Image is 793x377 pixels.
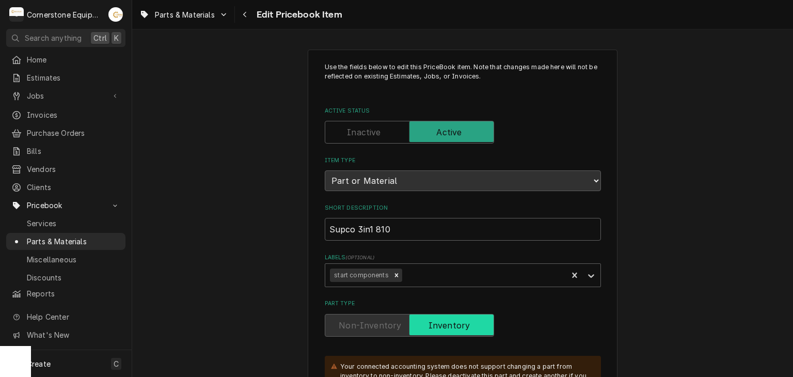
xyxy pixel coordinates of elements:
label: Short Description [325,204,601,212]
label: Part Type [325,300,601,308]
div: C [9,7,24,22]
span: ( optional ) [345,255,374,260]
a: Reports [6,285,125,302]
span: Create [27,359,51,368]
div: Short Description [325,204,601,241]
div: start components [330,269,391,282]
button: Search anythingCtrlK [6,29,125,47]
a: Miscellaneous [6,251,125,268]
span: C [114,358,119,369]
a: Go to Help Center [6,308,125,325]
button: Navigate back [237,6,253,23]
span: Help Center [27,311,119,322]
div: Andrew Buigues's Avatar [108,7,123,22]
p: Use the fields below to edit this PriceBook item. Note that changes made here will not be reflect... [325,62,601,91]
span: Parts & Materials [27,236,120,247]
span: Invoices [27,109,120,120]
span: Search anything [25,33,82,43]
span: K [114,33,119,43]
label: Item Type [325,156,601,165]
a: Purchase Orders [6,124,125,142]
span: Pricebook [27,200,105,211]
div: AB [108,7,123,22]
span: Edit Pricebook Item [253,8,342,22]
span: Bills [27,146,120,156]
label: Active Status [325,107,601,115]
a: Bills [6,143,125,160]
a: Invoices [6,106,125,123]
div: Labels [325,254,601,287]
span: Estimates [27,72,120,83]
div: Inventory [325,314,601,337]
a: Services [6,215,125,232]
a: Go to What's New [6,326,125,343]
label: Labels [325,254,601,262]
span: Ctrl [93,33,107,43]
div: Remove start components [391,269,402,282]
span: Parts & Materials [155,9,215,20]
a: Home [6,51,125,68]
div: Cornerstone Equipment Repair, LLC's Avatar [9,7,24,22]
a: Estimates [6,69,125,86]
a: Discounts [6,269,125,286]
span: What's New [27,329,119,340]
div: Item Type [325,156,601,191]
a: Vendors [6,161,125,178]
span: Jobs [27,90,105,101]
span: Vendors [27,164,120,175]
div: Part Type [325,300,601,336]
a: Go to Parts & Materials [135,6,232,23]
input: Name used to describe this Part or Material [325,218,601,241]
span: Home [27,54,120,65]
div: Cornerstone Equipment Repair, LLC [27,9,103,20]
span: Discounts [27,272,120,283]
a: Clients [6,179,125,196]
span: Purchase Orders [27,128,120,138]
div: Active Status [325,107,601,144]
a: Parts & Materials [6,233,125,250]
span: Miscellaneous [27,254,120,265]
span: Clients [27,182,120,193]
a: Go to Pricebook [6,197,125,214]
a: Go to Jobs [6,87,125,104]
span: Services [27,218,120,229]
span: Reports [27,288,120,299]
